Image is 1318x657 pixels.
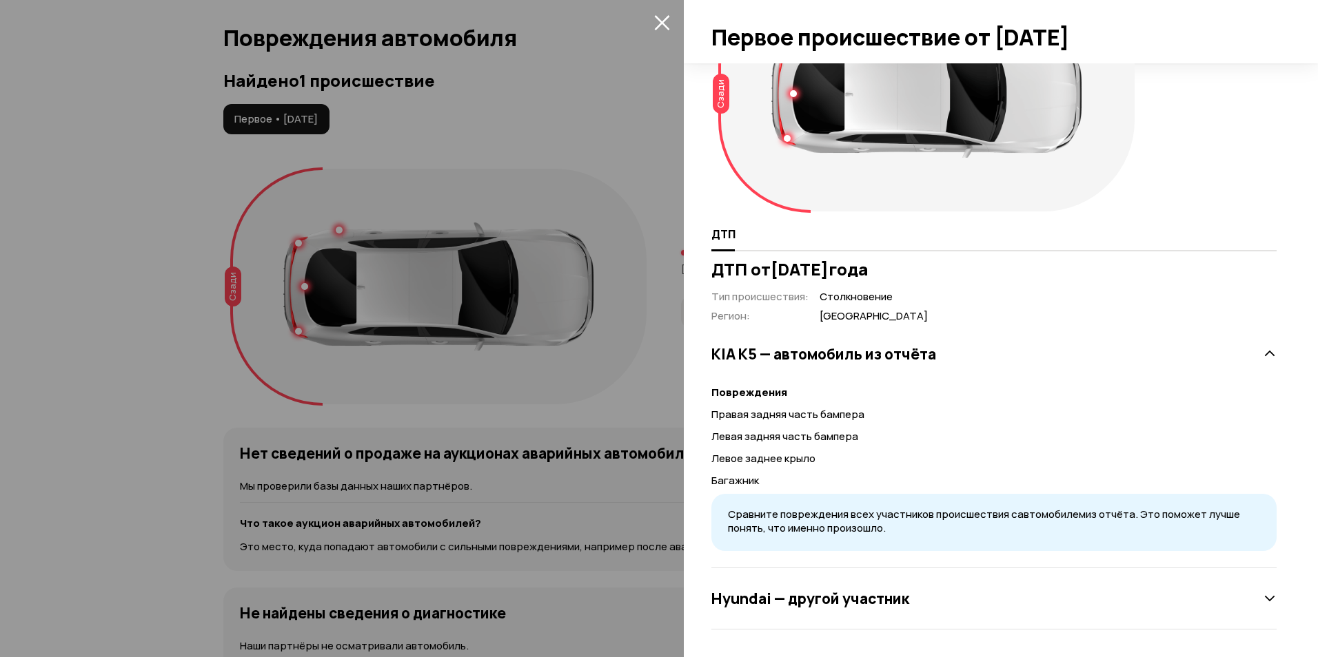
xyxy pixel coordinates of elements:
[711,473,1277,488] p: Багажник
[711,451,1277,466] p: Левое заднее крыло
[711,590,909,607] h3: Hyundai — другой участник
[711,309,750,323] span: Регион :
[651,11,673,33] button: закрыть
[728,507,1240,536] span: Сравните повреждения всех участников происшествия с автомобилем из отчёта. Это поможет лучше поня...
[711,429,1277,444] p: Левая задняя часть бампера
[713,74,729,114] div: Сзади
[711,260,1277,279] h3: ДТП от [DATE] года
[711,227,736,241] span: ДТП
[711,407,1277,422] p: Правая задняя часть бампера
[820,309,928,324] span: [GEOGRAPHIC_DATA]
[820,290,928,304] span: Столкновение
[711,289,809,304] span: Тип происшествия :
[711,345,936,363] h3: KIA K5 — автомобиль из отчёта
[711,385,787,399] strong: Повреждения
